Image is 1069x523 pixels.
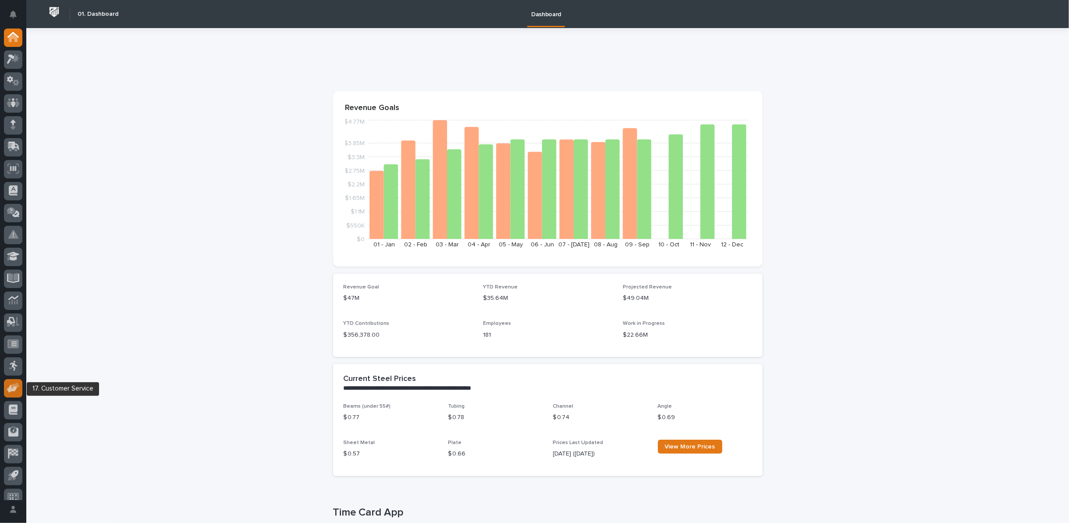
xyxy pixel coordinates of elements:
[530,242,554,248] text: 06 - Jun
[344,331,473,340] p: $ 356,378.00
[483,285,518,290] span: YTD Revenue
[483,331,612,340] p: 181
[553,413,647,422] p: $ 0.74
[623,285,672,290] span: Projected Revenue
[721,242,743,248] text: 12 - Dec
[483,294,612,303] p: $35.64M
[348,181,365,188] tspan: $2.2M
[623,294,752,303] p: $49.04M
[665,444,715,450] span: View More Prices
[46,4,62,20] img: Workspace Logo
[344,413,438,422] p: $ 0.77
[344,294,473,303] p: $47M
[344,141,365,147] tspan: $3.85M
[344,321,390,326] span: YTD Contributions
[448,449,543,459] p: $ 0.66
[346,223,365,229] tspan: $550K
[498,242,522,248] text: 05 - May
[373,242,394,248] text: 01 - Jan
[345,103,750,113] p: Revenue Goals
[448,413,543,422] p: $ 0.78
[344,449,438,459] p: $ 0.57
[436,242,459,248] text: 03 - Mar
[344,285,380,290] span: Revenue Goal
[553,440,604,445] span: Prices Last Updated
[558,242,590,248] text: 07 - [DATE]
[623,321,665,326] span: Work in Progress
[344,119,365,125] tspan: $4.77M
[553,449,647,459] p: [DATE] ([DATE])
[690,242,711,248] text: 11 - Nov
[593,242,617,248] text: 08 - Aug
[344,168,365,174] tspan: $2.75M
[344,374,416,384] h2: Current Steel Prices
[448,440,462,445] span: Plate
[483,321,511,326] span: Employees
[468,242,490,248] text: 04 - Apr
[357,236,365,242] tspan: $0
[4,5,22,24] button: Notifications
[658,413,752,422] p: $ 0.69
[348,154,365,160] tspan: $3.3M
[448,404,465,409] span: Tubing
[658,404,672,409] span: Angle
[11,11,22,25] div: Notifications
[623,331,752,340] p: $22.66M
[625,242,650,248] text: 09 - Sep
[78,11,118,18] h2: 01. Dashboard
[345,196,365,202] tspan: $1.65M
[553,404,574,409] span: Channel
[351,209,365,215] tspan: $1.1M
[333,506,759,519] p: Time Card App
[344,404,391,409] span: Beams (under 55#)
[404,242,427,248] text: 02 - Feb
[658,440,722,454] a: View More Prices
[658,242,679,248] text: 10 - Oct
[344,440,375,445] span: Sheet Metal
